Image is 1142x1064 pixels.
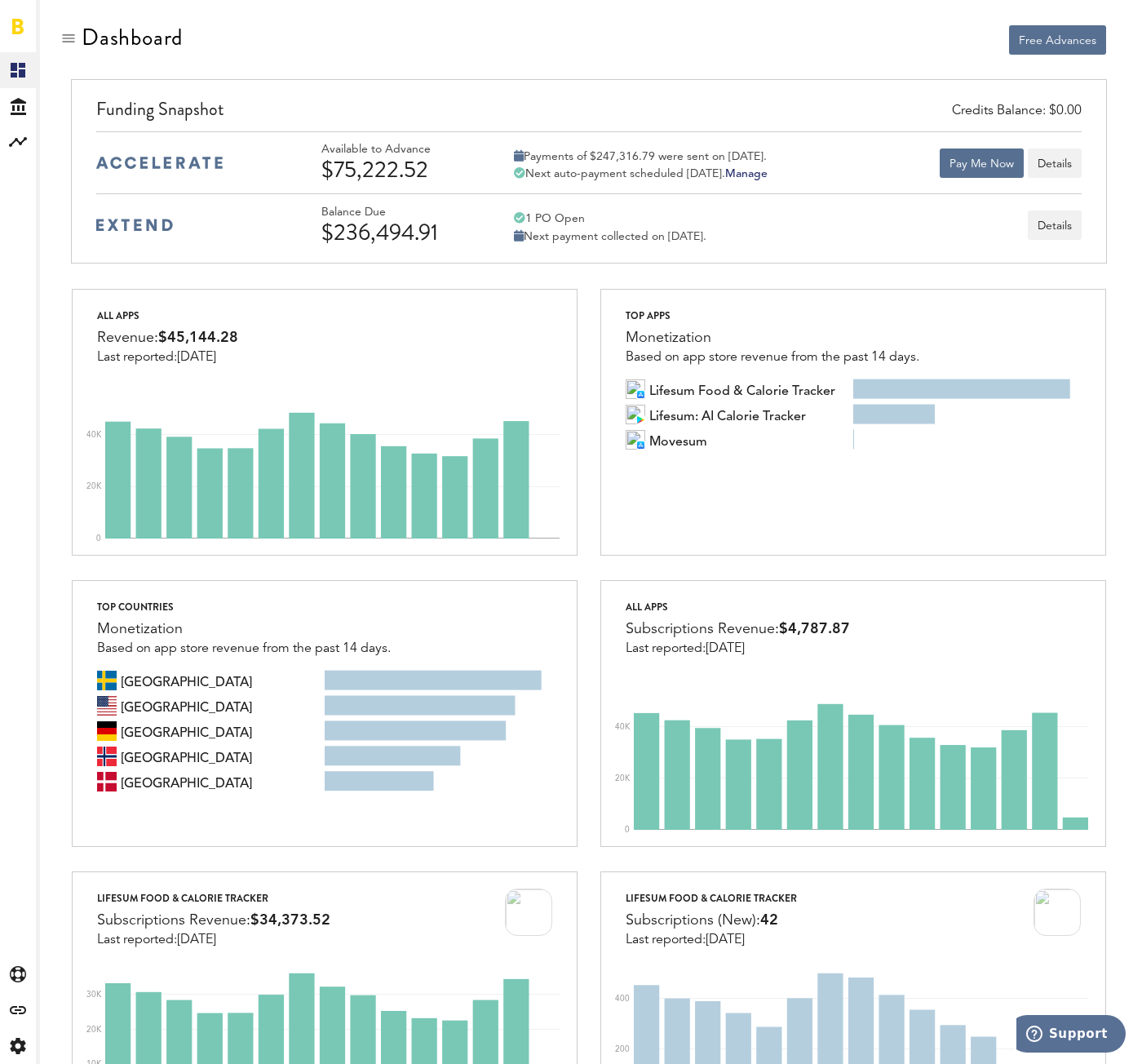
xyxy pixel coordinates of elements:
span: Lifesum: AI Calorie Tracker [649,405,806,424]
text: 20K [86,1026,102,1034]
span: $45,144.28 [158,330,238,345]
span: 42 [760,913,778,928]
img: 100x100bb_Xzt0BIY.jpg [626,379,645,399]
span: [DATE] [177,351,216,364]
div: Balance Due [321,206,476,219]
div: Subscriptions (New): [626,908,797,933]
img: 21.png [636,390,645,399]
text: 40K [615,723,631,731]
text: 0 [96,534,101,543]
div: Based on app store revenue from the past 14 days. [97,641,391,656]
button: Free Advances [1009,25,1106,55]
img: 100x100bb_Xzt0BIY.jpg [1034,889,1081,936]
iframe: Opens a widget where you can find more information [1016,1015,1126,1056]
img: 7fNrWWPMQZgIs_sVv5Bb3jME5KbEqguW8n4PDo4FsZzvI-xGE2jiJQ2ah8xdkvyTNQ [626,405,645,424]
div: Last reported: [97,933,330,947]
img: no.svg [97,747,117,766]
text: 40K [86,431,102,439]
div: Last reported: [626,933,797,947]
div: Top apps [626,306,919,326]
div: Top countries [97,597,391,617]
div: All apps [97,306,238,326]
text: 20K [86,482,102,490]
a: Manage [725,168,768,180]
button: Details [1028,211,1082,240]
div: Funding Snapshot [96,96,1082,131]
div: Monetization [97,617,391,641]
span: $34,373.52 [250,913,330,928]
span: United States [121,696,252,716]
div: Lifesum Food & Calorie Tracker [626,889,797,908]
span: Norway [121,747,252,766]
button: Pay Me Now [940,149,1024,178]
div: Monetization [626,326,919,350]
span: Germany [121,721,252,741]
div: Next auto-payment scheduled [DATE]. [514,166,768,181]
img: 17.png [636,415,645,424]
div: Payments of $247,316.79 were sent on [DATE]. [514,149,768,164]
div: Subscriptions Revenue: [626,617,850,641]
text: 20K [615,774,631,782]
text: 400 [615,995,630,1003]
text: 0 [625,826,630,834]
div: Last reported: [97,350,238,365]
div: $75,222.52 [321,157,476,183]
span: Dashboard [48,18,63,52]
span: Sweden [121,671,252,690]
img: dk.svg [97,772,117,791]
div: Last reported: [626,641,850,656]
button: Details [1028,149,1082,178]
img: accelerate-medium-blue-logo.svg [96,157,223,169]
span: Denmark [121,772,252,791]
img: 100x100bb_nkD49Df.jpg [626,430,645,450]
span: $4,787.87 [779,622,850,636]
div: Lifesum Food & Calorie Tracker [97,889,330,908]
div: Based on app store revenue from the past 14 days. [626,350,919,365]
span: [DATE] [177,933,216,947]
div: 1 PO Open [514,211,706,226]
div: All apps [626,597,850,617]
img: 21.png [636,441,645,450]
div: Credits Balance: $0.00 [952,102,1082,121]
span: [DATE] [706,642,745,655]
div: Available to Advance [321,143,476,157]
div: Revenue: [97,326,238,350]
span: Movesum [649,430,707,450]
img: extend-medium-blue-logo.svg [96,219,173,232]
text: 30K [86,991,102,999]
div: Subscriptions Revenue: [97,908,330,933]
img: 100x100bb_Xzt0BIY.jpg [505,889,552,936]
text: 200 [615,1045,630,1053]
img: us.svg [97,696,117,716]
img: de.svg [97,721,117,741]
div: $236,494.91 [321,219,476,246]
div: Dashboard [82,24,183,51]
span: [DATE] [706,933,745,947]
img: se.svg [97,671,117,690]
span: Lifesum Food & Calorie Tracker [649,379,835,399]
div: Next payment collected on [DATE]. [514,229,706,244]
